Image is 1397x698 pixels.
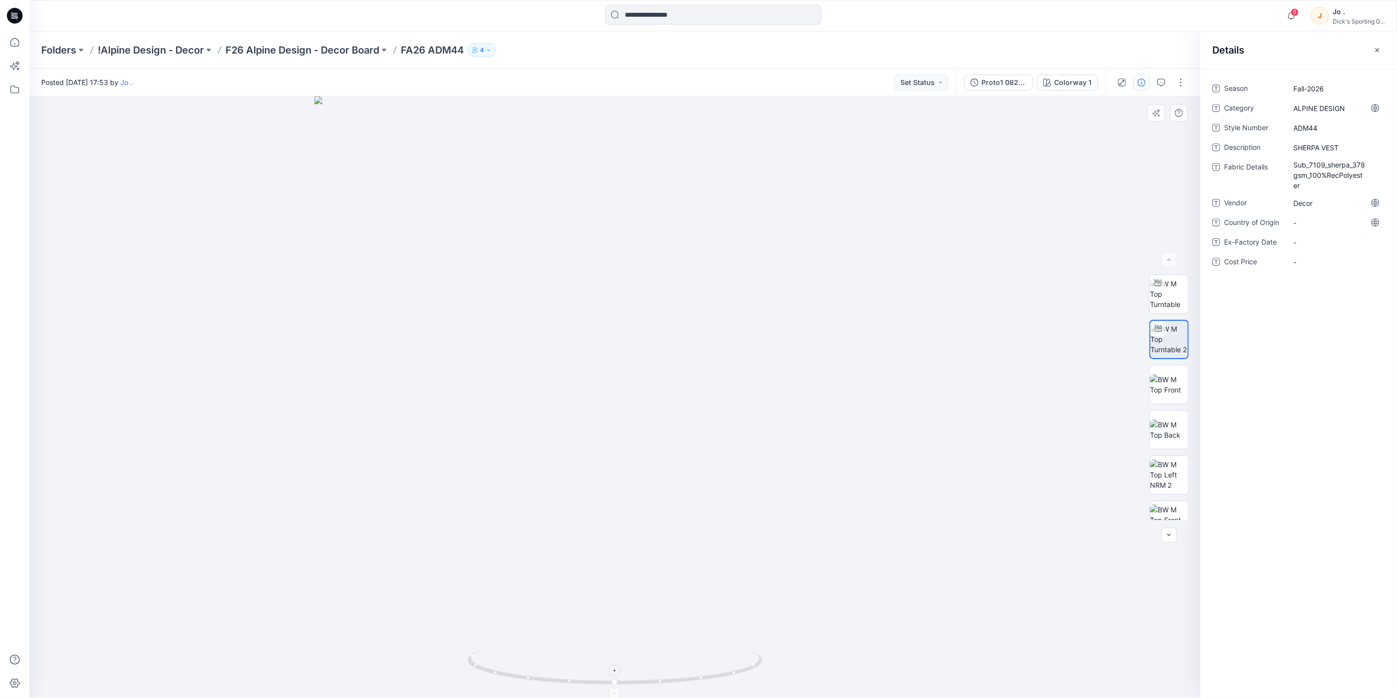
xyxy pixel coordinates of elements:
[1054,77,1091,88] div: Colorway 1
[1224,256,1283,270] span: Cost Price
[120,78,132,86] a: Jo .
[1333,18,1385,25] div: Dick's Sporting G...
[1037,75,1098,90] button: Colorway 1
[1224,217,1283,230] span: Country of Origin
[41,43,76,57] a: Folders
[1224,122,1283,136] span: Style Number
[1224,102,1283,116] span: Category
[1293,103,1379,113] span: ALPINE DESIGN
[1293,198,1379,208] span: Decor
[1311,7,1329,25] div: J
[981,77,1027,88] div: Proto1 082125
[1224,236,1283,250] span: Ex-Factory Date
[1291,8,1299,16] span: 6
[1224,83,1283,96] span: Season
[480,45,484,56] p: 4
[401,43,464,57] p: FA26 ADM44
[1150,279,1188,309] img: BW M Top Turntable
[41,77,132,87] span: Posted [DATE] 17:53 by
[1293,160,1379,191] span: Sub_7109_sherpa_378gsm_100%RecPolyester
[1150,419,1188,440] img: BW M Top Back
[1224,141,1283,155] span: Description
[1293,257,1379,267] span: -
[1150,324,1188,355] img: BW M Top Turntable 2
[468,43,496,57] button: 4
[1293,123,1379,133] span: ADM44
[1333,6,1385,18] div: Jo .
[1224,197,1283,211] span: Vendor
[1150,504,1188,535] img: BW M Top Front Chest
[1293,237,1379,248] span: -
[225,43,379,57] a: F26 Alpine Design - Decor Board
[98,43,204,57] a: !Alpine Design - Decor
[1293,218,1379,228] span: -
[1134,75,1149,90] button: Details
[1212,44,1244,56] h2: Details
[1224,161,1283,191] span: Fabric Details
[1293,84,1379,94] span: Fall-2026
[964,75,1033,90] button: Proto1 082125
[1150,459,1188,490] img: BW M Top Left NRM 2
[1150,374,1188,395] img: BW M Top Front
[1293,142,1379,153] span: SHERPA VEST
